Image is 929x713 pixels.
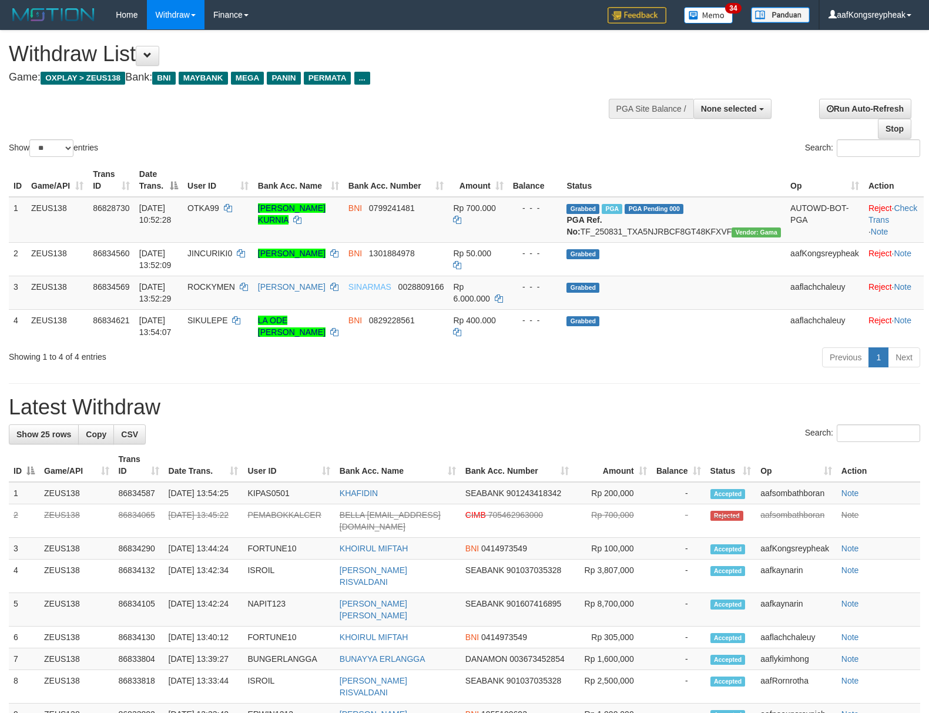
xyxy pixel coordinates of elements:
[465,544,479,553] span: BNI
[786,242,864,276] td: aafKongsreypheak
[164,538,243,560] td: [DATE] 13:44:24
[864,276,924,309] td: ·
[710,600,746,610] span: Accepted
[340,632,408,642] a: KHOIRUL MIFTAH
[243,560,334,593] td: ISROIL
[39,448,114,482] th: Game/API: activate to sort column ascending
[507,599,561,608] span: Copy 901607416895 to clipboard
[652,504,706,538] td: -
[710,511,743,521] span: Rejected
[9,346,378,363] div: Showing 1 to 4 of 4 entries
[9,627,39,648] td: 6
[864,197,924,243] td: · ·
[652,482,706,504] td: -
[78,424,114,444] a: Copy
[465,632,479,642] span: BNI
[243,593,334,627] td: NAPIT123
[398,282,444,292] span: Copy 0028809166 to clipboard
[340,510,441,531] a: BELLA [EMAIL_ADDRESS][DOMAIN_NAME]
[841,676,859,685] a: Note
[868,249,892,258] a: Reject
[841,599,859,608] a: Note
[9,42,608,66] h1: Withdraw List
[465,510,486,520] span: CIMB
[566,215,602,236] b: PGA Ref. No:
[9,448,39,482] th: ID: activate to sort column descending
[340,676,407,697] a: [PERSON_NAME] RISVALDANI
[465,676,504,685] span: SEABANK
[756,560,837,593] td: aafkaynarin
[725,3,741,14] span: 34
[243,648,334,670] td: BUNGERLANGGA
[29,139,73,157] select: Showentries
[574,504,652,538] td: Rp 700,000
[114,560,164,593] td: 86834132
[756,670,837,704] td: aafRornrotha
[9,197,26,243] td: 1
[39,670,114,704] td: ZEUS138
[9,139,98,157] label: Show entries
[513,281,558,293] div: - - -
[864,163,924,197] th: Action
[258,249,326,258] a: [PERSON_NAME]
[562,163,786,197] th: Status
[187,282,235,292] span: ROCKYMEN
[243,482,334,504] td: KIPAS0501
[756,448,837,482] th: Op: activate to sort column ascending
[805,139,920,157] label: Search:
[114,648,164,670] td: 86833804
[481,544,527,553] span: Copy 0414973549 to clipboard
[9,482,39,504] td: 1
[453,282,489,303] span: Rp 6.000.000
[258,282,326,292] a: [PERSON_NAME]
[841,488,859,498] a: Note
[9,242,26,276] td: 2
[574,560,652,593] td: Rp 3,807,000
[139,249,172,270] span: [DATE] 13:52:09
[26,163,88,197] th: Game/API: activate to sort column ascending
[369,249,415,258] span: Copy 1301884978 to clipboard
[566,249,599,259] span: Grabbed
[39,627,114,648] td: ZEUS138
[878,119,911,139] a: Stop
[41,72,125,85] span: OXPLAY > ZEUS138
[113,424,146,444] a: CSV
[864,309,924,343] td: ·
[701,104,757,113] span: None selected
[231,72,264,85] span: MEGA
[348,282,391,292] span: SINARMAS
[894,316,911,325] a: Note
[652,670,706,704] td: -
[114,504,164,538] td: 86834065
[369,203,415,213] span: Copy 0799241481 to clipboard
[841,565,859,575] a: Note
[9,424,79,444] a: Show 25 rows
[187,249,232,258] span: JINCURIKI0
[453,249,491,258] span: Rp 50.000
[602,204,622,214] span: Marked by aafsreyleap
[574,627,652,648] td: Rp 305,000
[894,249,911,258] a: Note
[756,482,837,504] td: aafsombathboran
[693,99,772,119] button: None selected
[488,510,543,520] span: Copy 705462963000 to clipboard
[652,627,706,648] td: -
[9,276,26,309] td: 3
[841,510,859,520] a: Note
[756,538,837,560] td: aafKongsreypheak
[841,632,859,642] a: Note
[453,316,495,325] span: Rp 400.000
[706,448,756,482] th: Status: activate to sort column ascending
[9,560,39,593] td: 4
[756,593,837,627] td: aafkaynarin
[348,316,362,325] span: BNI
[243,627,334,648] td: FORTUNE10
[187,203,219,213] span: OTKA99
[9,538,39,560] td: 3
[243,504,334,538] td: PEMABOKKALCER
[574,648,652,670] td: Rp 1,600,000
[465,654,508,664] span: DANAMON
[258,203,326,225] a: [PERSON_NAME] KURNIA
[121,430,138,439] span: CSV
[756,504,837,538] td: aafsombathboran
